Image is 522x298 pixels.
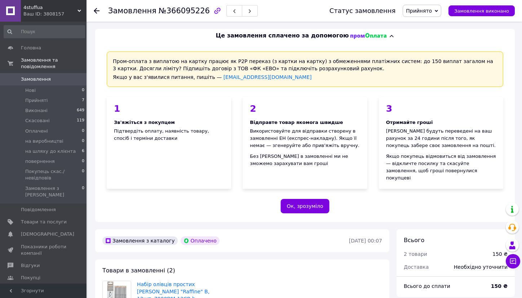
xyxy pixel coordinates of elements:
[21,76,51,83] span: Замовлення
[21,244,67,257] span: Показники роботи компанії
[114,120,175,125] span: Зв'яжіться з покупцем
[82,158,84,165] span: 0
[404,237,424,244] span: Всього
[386,128,496,149] div: [PERSON_NAME] будуть переведені на ваш рахунок за 24 години після того, як покупець забере своє з...
[25,138,63,144] span: на виробництві
[21,231,74,237] span: [DEMOGRAPHIC_DATA]
[82,148,84,155] span: 6
[108,6,156,15] span: Замовлення
[25,128,48,134] span: Оплачені
[386,153,496,182] div: Якщо покупець відмовиться від замовлення — відкличте посилку та скасуйте замовлення, щоб гроші по...
[216,32,349,40] span: Це замовлення сплачено за допомогою
[82,87,84,94] span: 0
[21,262,40,269] span: Відгуки
[404,264,429,270] span: Доставка
[404,283,450,289] span: Всього до сплати
[23,11,87,17] div: Ваш ID: 3808157
[329,7,396,14] div: Статус замовлення
[82,128,84,134] span: 0
[159,6,210,15] span: №366095226
[25,148,76,155] span: на шляху до клієнта
[21,275,40,281] span: Покупці
[21,45,41,51] span: Головна
[491,283,508,289] b: 150 ₴
[82,138,84,144] span: 0
[404,251,427,257] span: 2 товари
[21,57,87,70] span: Замовлення та повідомлення
[224,74,312,80] a: [EMAIL_ADDRESS][DOMAIN_NAME]
[250,128,360,149] div: Використовуйте для відправки створену в замовленні ЕН (експрес-накладну). Якщо її немає — згенеру...
[250,120,343,125] span: Відправте товар якомога швидше
[25,107,48,114] span: Виконані
[82,168,84,181] span: 0
[448,5,515,16] button: Замовлення виконано
[21,206,56,213] span: Повідомлення
[506,254,520,268] button: Чат з покупцем
[77,107,84,114] span: 649
[94,7,99,14] div: Повернутися назад
[250,104,360,113] div: 2
[107,52,503,87] div: Пром-оплата з виплатою на картку працює як P2P переказ (з картки на картку) з обмеженнями платіжн...
[25,117,50,124] span: Скасовані
[77,117,84,124] span: 119
[181,236,220,245] div: Оплачено
[406,8,432,14] span: Прийнято
[492,250,508,258] div: 150 ₴
[25,158,55,165] span: повернення
[107,97,231,189] div: Підтвердіть оплату, наявність товару, спосіб і терміни доставки
[281,199,329,213] button: Ок, зрозуміло
[386,104,496,113] div: 3
[454,8,509,14] span: Замовлення виконано
[25,185,82,198] span: Замовлення з [PERSON_NAME]
[25,97,48,104] span: Прийняті
[25,168,82,181] span: Покупець скас./невідповів
[25,87,36,94] span: Нові
[4,25,85,38] input: Пошук
[21,219,67,225] span: Товари та послуги
[113,74,497,81] div: Якщо у вас з'явилися питання, пишіть —
[82,97,84,104] span: 7
[102,236,178,245] div: Замовлення з каталогу
[114,104,224,113] div: 1
[386,120,433,125] span: Отримайте гроші
[349,238,382,244] time: [DATE] 00:07
[102,267,175,274] span: Товари в замовленні (2)
[450,259,512,275] div: Необхідно уточнити
[23,4,78,11] span: 4stuffua
[82,185,84,198] span: 0
[250,153,360,167] div: Без [PERSON_NAME] в замовленні ми не зможемо зарахувати вам гроші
